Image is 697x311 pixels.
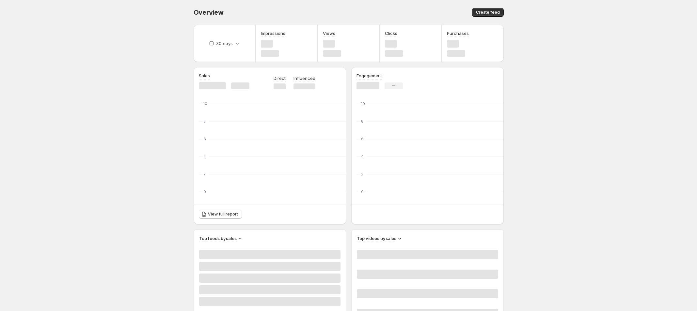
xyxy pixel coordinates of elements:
[357,235,396,242] h3: Top videos by sales
[203,154,206,159] text: 4
[361,189,364,194] text: 0
[447,30,469,37] h3: Purchases
[323,30,335,37] h3: Views
[385,30,397,37] h3: Clicks
[356,72,382,79] h3: Engagement
[208,212,238,217] span: View full report
[274,75,286,81] p: Direct
[476,10,500,15] span: Create feed
[203,119,206,124] text: 8
[293,75,315,81] p: Influenced
[194,8,224,16] span: Overview
[199,210,242,219] a: View full report
[203,137,206,141] text: 6
[199,72,210,79] h3: Sales
[361,172,363,176] text: 2
[203,189,206,194] text: 0
[361,137,364,141] text: 6
[472,8,504,17] button: Create feed
[361,154,364,159] text: 4
[216,40,233,47] p: 30 days
[261,30,285,37] h3: Impressions
[361,101,365,106] text: 10
[203,101,207,106] text: 10
[203,172,206,176] text: 2
[199,235,237,242] h3: Top feeds by sales
[361,119,364,124] text: 8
